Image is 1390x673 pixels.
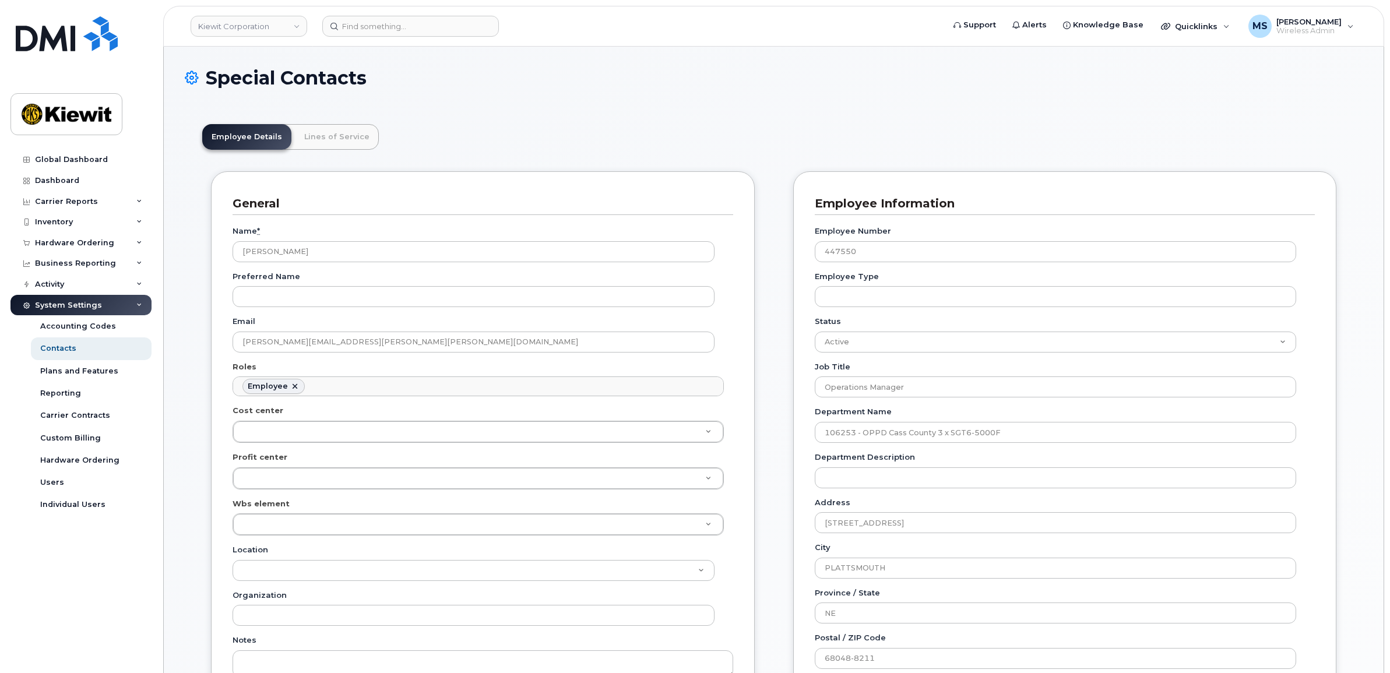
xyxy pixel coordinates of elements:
[233,196,724,212] h3: General
[257,226,260,235] abbr: required
[815,542,831,553] label: City
[815,271,879,282] label: Employee Type
[233,316,255,327] label: Email
[233,544,268,555] label: Location
[815,452,915,463] label: Department Description
[248,382,288,391] div: Employee
[815,196,1307,212] h3: Employee Information
[815,406,892,417] label: Department Name
[233,498,290,509] label: Wbs element
[815,361,850,372] label: Job Title
[815,225,891,237] label: Employee Number
[815,497,850,508] label: Address
[233,590,287,601] label: Organization
[815,632,886,643] label: Postal / ZIP Code
[233,361,256,372] label: Roles
[233,271,300,282] label: Preferred Name
[815,316,841,327] label: Status
[295,124,379,150] a: Lines of Service
[233,452,287,463] label: Profit center
[185,68,1363,88] h1: Special Contacts
[233,635,256,646] label: Notes
[202,124,291,150] a: Employee Details
[233,225,260,237] label: Name
[233,405,283,416] label: Cost center
[815,587,880,598] label: Province / State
